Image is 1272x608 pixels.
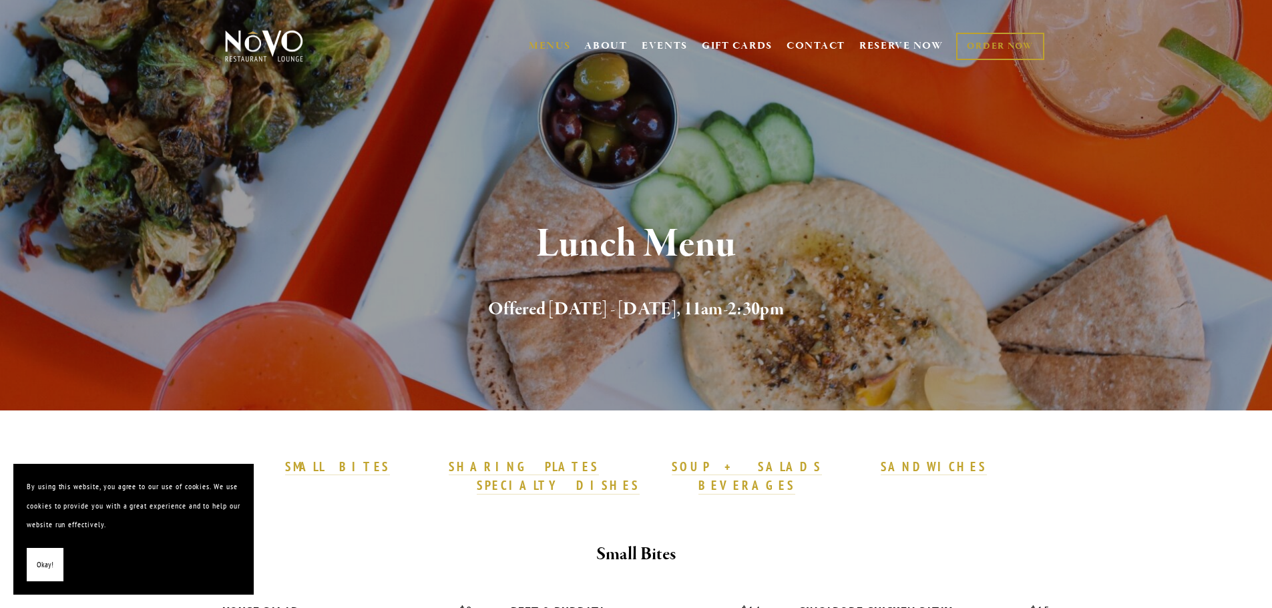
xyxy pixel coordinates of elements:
[27,548,63,582] button: Okay!
[596,543,676,566] strong: Small Bites
[859,33,943,59] a: RESERVE NOW
[477,477,640,495] a: SPECIALTY DISHES
[787,33,845,59] a: CONTACT
[642,39,688,53] a: EVENTS
[956,33,1044,60] a: ORDER NOW
[529,39,571,53] a: MENUS
[285,459,390,475] strong: SMALL BITES
[222,29,306,63] img: Novo Restaurant &amp; Lounge
[672,459,821,476] a: SOUP + SALADS
[477,477,640,493] strong: SPECIALTY DISHES
[881,459,988,476] a: SANDWICHES
[698,477,796,495] a: BEVERAGES
[27,477,240,535] p: By using this website, you agree to our use of cookies. We use cookies to provide you with a grea...
[449,459,598,475] strong: SHARING PLATES
[285,459,390,476] a: SMALL BITES
[37,555,53,575] span: Okay!
[698,477,796,493] strong: BEVERAGES
[247,223,1026,266] h1: Lunch Menu
[881,459,988,475] strong: SANDWICHES
[247,296,1026,324] h2: Offered [DATE] - [DATE], 11am-2:30pm
[702,33,773,59] a: GIFT CARDS
[449,459,598,476] a: SHARING PLATES
[672,459,821,475] strong: SOUP + SALADS
[13,464,254,595] section: Cookie banner
[584,39,628,53] a: ABOUT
